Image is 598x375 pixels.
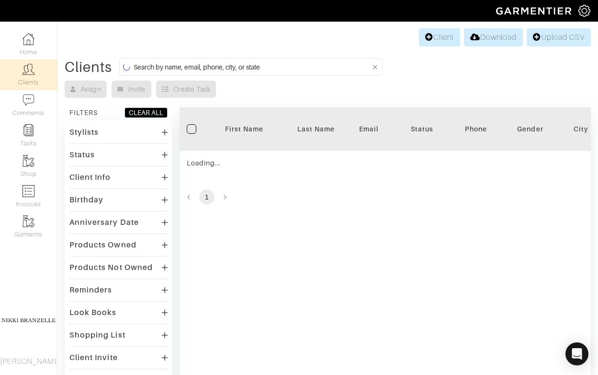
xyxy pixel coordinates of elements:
div: Open Intercom Messenger [565,342,588,365]
div: Client Info [69,173,111,182]
div: Products Owned [69,240,136,250]
img: garmentier-logo-header-white-b43fb05a5012e4ada735d5af1a66efaba907eab6374d6393d1fbf88cb4ef424d.png [491,2,578,19]
div: City [574,124,588,134]
img: clients-icon-6bae9207a08558b7cb47a8932f037763ab4055f8c8b6bfacd5dc20c3e0201464.png [23,63,34,75]
th: Toggle SortBy [386,107,458,151]
div: Look Books [69,308,117,317]
button: page 1 [199,189,214,205]
div: Anniversary Date [69,218,139,227]
button: CLEAR ALL [124,107,168,118]
div: Loading... [187,158,379,168]
a: Upload CSV [527,28,591,47]
div: Status [393,124,451,134]
div: Shopping List [69,330,125,340]
img: garments-icon-b7da505a4dc4fd61783c78ac3ca0ef83fa9d6f193b1c9dc38574b1d14d53ca28.png [23,215,34,227]
div: Status [69,150,95,160]
nav: pagination navigation [180,189,591,205]
img: gear-icon-white-bd11855cb880d31180b6d7d6211b90ccbf57a29d726f0c71d8c61bd08dd39cc2.png [578,5,590,17]
img: dashboard-icon-dbcd8f5a0b271acd01030246c82b418ddd0df26cd7fceb0bd07c9910d44c42f6.png [23,33,34,45]
div: Reminders [69,285,112,295]
div: Phone [465,124,487,134]
div: FILTERS [69,108,98,117]
img: garments-icon-b7da505a4dc4fd61783c78ac3ca0ef83fa9d6f193b1c9dc38574b1d14d53ca28.png [23,155,34,167]
img: comment-icon-a0a6a9ef722e966f86d9cbdc48e553b5cf19dbc54f86b18d962a5391bc8f6eb6.png [23,94,34,106]
div: Stylists [69,128,99,137]
a: Client [419,28,460,47]
div: Birthday [69,195,103,205]
div: Client Invite [69,353,118,363]
th: Toggle SortBy [280,107,352,151]
img: orders-icon-0abe47150d42831381b5fb84f609e132dff9fe21cb692f30cb5eec754e2cba89.png [23,185,34,197]
div: First Name [215,124,273,134]
a: Download [464,28,523,47]
div: Gender [502,124,559,134]
div: Products Not Owned [69,263,153,272]
input: Search by name, email, phone, city, or state [134,61,371,73]
img: reminder-icon-8004d30b9f0a5d33ae49ab947aed9ed385cf756f9e5892f1edd6e32f2345188e.png [23,124,34,136]
div: Last Name [287,124,345,134]
th: Toggle SortBy [495,107,566,151]
th: Toggle SortBy [208,107,280,151]
div: CLEAR ALL [129,108,163,117]
div: Clients [65,62,112,72]
div: Email [359,124,379,134]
